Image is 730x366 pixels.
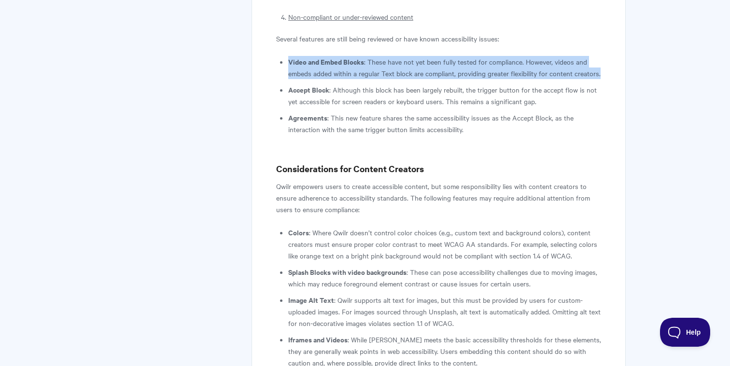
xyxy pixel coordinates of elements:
li: : These have not yet been fully tested for compliance. However, videos and embeds added within a ... [288,56,601,79]
li: : Where Qwilr doesn’t control color choices (e.g., custom text and background colors), content cr... [288,227,601,261]
li: : Although this block has been largely rebuilt, the trigger button for the accept flow is not yet... [288,84,601,107]
h3: Considerations for Content Creators [276,162,601,176]
strong: Splash Blocks with video backgrounds [288,267,407,277]
strong: Image Alt Text [288,295,334,305]
strong: Accept Block [288,84,329,95]
li: : This new feature shares the same accessibility issues as the Accept Block, as the interaction w... [288,112,601,135]
iframe: Toggle Customer Support [660,318,711,347]
li: : Qwilr supports alt text for images, but this must be provided by users for custom-uploaded imag... [288,294,601,329]
li: : These can pose accessibility challenges due to moving images, which may reduce foreground eleme... [288,266,601,289]
strong: Iframes and Videos [288,334,348,344]
u: Non-compliant or under-reviewed content [288,12,413,22]
strong: Colors [288,227,309,237]
strong: Agreements [288,112,327,122]
p: Several features are still being reviewed or have known accessibility issues: [276,33,601,44]
strong: Video and Embed Blocks [288,56,364,67]
p: Qwilr empowers users to create accessible content, but some responsibility lies with content crea... [276,180,601,215]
